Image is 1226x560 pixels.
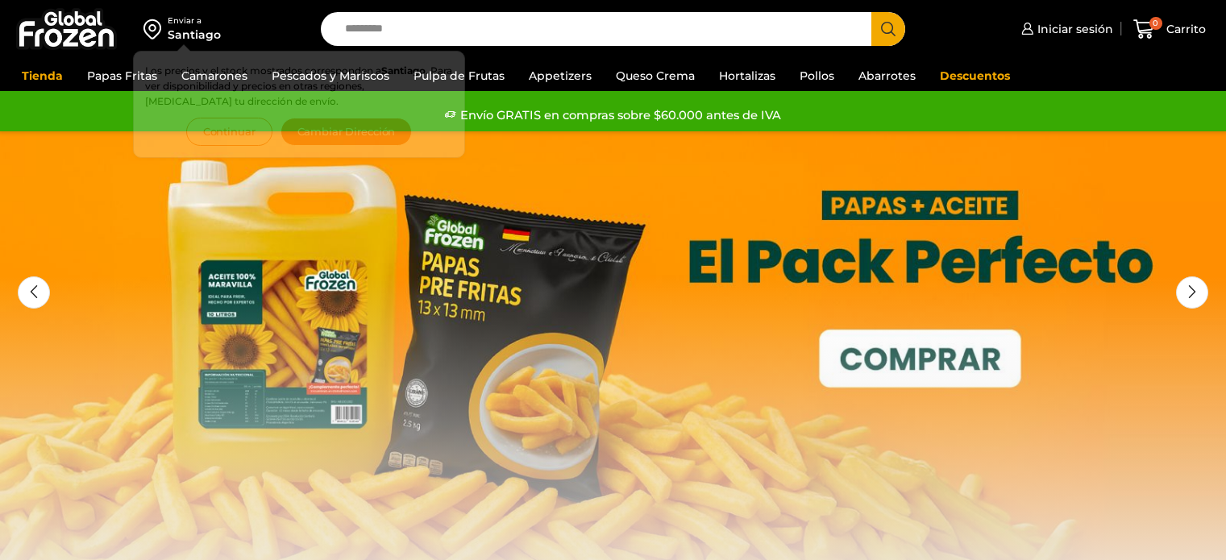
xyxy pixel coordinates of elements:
strong: Santiago [381,64,426,77]
div: Enviar a [168,15,221,27]
a: Abarrotes [850,60,924,91]
span: Iniciar sesión [1033,21,1113,37]
div: Santiago [168,27,221,43]
a: Papas Fritas [79,60,165,91]
a: Iniciar sesión [1017,13,1113,45]
a: Descuentos [932,60,1018,91]
button: Cambiar Dirección [281,118,413,146]
button: Continuar [186,118,272,146]
a: Hortalizas [711,60,783,91]
button: Search button [871,12,905,46]
a: Appetizers [521,60,600,91]
a: Queso Crema [608,60,703,91]
p: Los precios y el stock mostrados corresponden a . Para ver disponibilidad y precios en otras regi... [145,63,453,110]
img: address-field-icon.svg [143,15,168,43]
a: Tienda [14,60,71,91]
a: Pollos [792,60,842,91]
span: 0 [1149,17,1162,30]
a: 0 Carrito [1129,10,1210,48]
span: Carrito [1162,21,1206,37]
